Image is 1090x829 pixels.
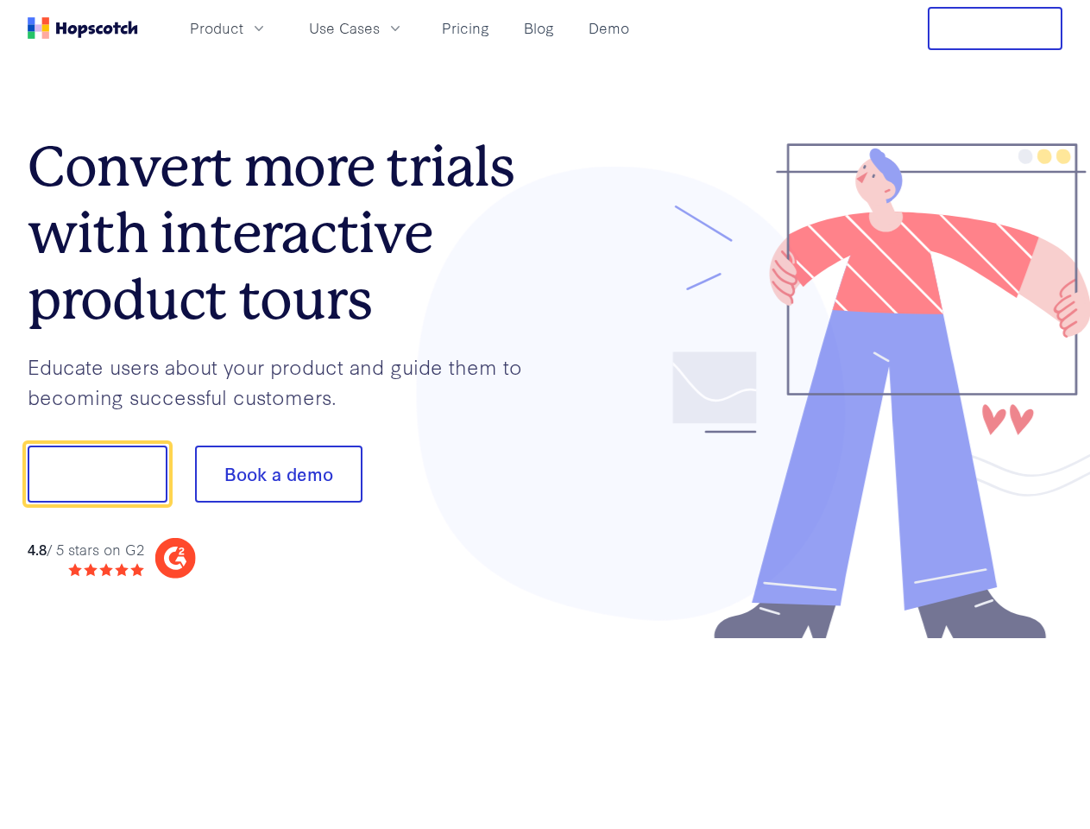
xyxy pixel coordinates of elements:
[299,14,414,42] button: Use Cases
[190,17,243,39] span: Product
[928,7,1062,50] button: Free Trial
[517,14,561,42] a: Blog
[28,539,47,559] strong: 4.8
[28,539,144,560] div: / 5 stars on G2
[28,351,545,411] p: Educate users about your product and guide them to becoming successful customers.
[28,17,138,39] a: Home
[28,134,545,332] h1: Convert more trials with interactive product tours
[195,446,362,503] button: Book a demo
[28,446,167,503] button: Show me!
[435,14,496,42] a: Pricing
[582,14,636,42] a: Demo
[309,17,380,39] span: Use Cases
[180,14,278,42] button: Product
